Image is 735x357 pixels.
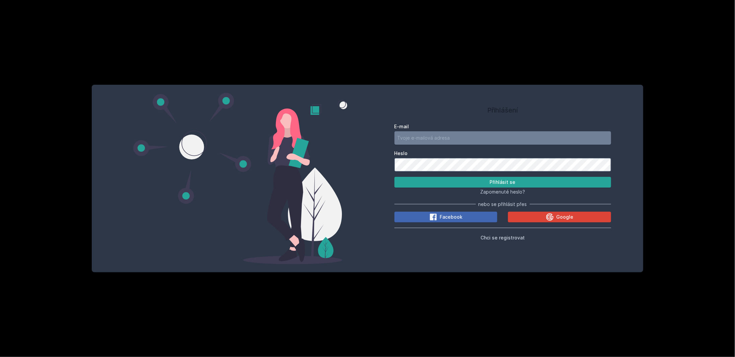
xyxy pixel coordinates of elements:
[394,212,498,222] button: Facebook
[479,201,527,208] span: nebo se přihlásit přes
[440,214,462,220] span: Facebook
[481,235,525,240] span: Chci se registrovat
[480,189,525,195] span: Zapomenuté heslo?
[481,233,525,241] button: Chci se registrovat
[508,212,611,222] button: Google
[394,123,611,130] label: E-mail
[556,214,573,220] span: Google
[394,131,611,145] input: Tvoje e-mailová adresa
[394,105,611,115] h1: Přihlášení
[394,150,611,157] label: Heslo
[394,177,611,188] button: Přihlásit se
